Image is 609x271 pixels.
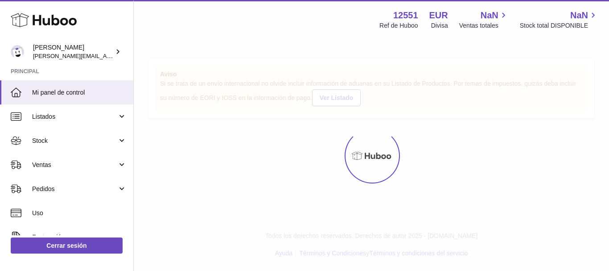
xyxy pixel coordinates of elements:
[570,9,588,21] span: NaN
[32,185,117,193] span: Pedidos
[32,88,127,97] span: Mi panel de control
[32,209,127,217] span: Uso
[32,137,117,145] span: Stock
[379,21,418,30] div: Ref de Huboo
[33,52,226,59] span: [PERSON_NAME][EMAIL_ADDRESS][PERSON_NAME][DOMAIN_NAME]
[33,43,113,60] div: [PERSON_NAME]
[11,238,123,254] a: Cerrar sesión
[393,9,418,21] strong: 12551
[32,113,117,121] span: Listados
[520,9,598,30] a: NaN Stock total DISPONIBLE
[459,21,509,30] span: Ventas totales
[520,21,598,30] span: Stock total DISPONIBLE
[459,9,509,30] a: NaN Ventas totales
[431,21,448,30] div: Divisa
[481,9,498,21] span: NaN
[11,45,24,58] img: gerardo.montoiro@cleverenterprise.es
[32,161,117,169] span: Ventas
[32,233,117,242] span: Facturación y pagos
[429,9,448,21] strong: EUR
